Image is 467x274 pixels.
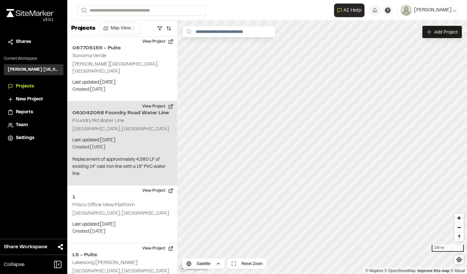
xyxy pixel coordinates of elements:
p: Last updated: [DATE] [72,137,172,144]
span: Projects [16,83,34,90]
button: Zoom out [454,223,464,232]
button: Zoom in [454,213,464,223]
button: Search [78,5,89,16]
p: [PERSON_NAME][GEOGRAPHIC_DATA], [GEOGRAPHIC_DATA] [72,61,172,75]
a: Reports [8,109,60,116]
span: [PERSON_NAME] [414,7,451,14]
div: Open AI Assistant [334,4,367,17]
span: Shares [16,38,31,46]
a: Map feedback [418,269,450,273]
a: New Project [8,96,60,103]
span: Reports [16,109,33,116]
span: Collapse [4,261,25,269]
span: Share Workspace [4,243,47,251]
h2: Foundry Rd Water Line [72,118,124,123]
p: Replacement of approximately 4,580 LF of existing 14" cast iron line with a 16" PVC water line. [72,156,172,178]
h2: 1 [72,193,172,201]
a: Team [8,122,60,129]
button: View Project [138,243,177,254]
a: OpenStreetMap [385,269,416,273]
button: Reset Zoom [227,259,266,269]
button: View Project [138,186,177,196]
p: [GEOGRAPHIC_DATA], [GEOGRAPHIC_DATA] [72,210,172,217]
p: Created: [DATE] [72,144,172,151]
a: Mapbox logo [179,265,208,272]
span: New Project [16,96,43,103]
button: View Project [138,36,177,47]
img: rebrand.png [6,9,53,17]
p: Created: [DATE] [72,228,172,235]
a: Mapbox [365,269,383,273]
h2: Lakesong [PERSON_NAME] [72,260,137,265]
span: Team [16,122,28,129]
span: Settings [16,135,34,142]
h3: [PERSON_NAME] [US_STATE] [8,67,60,73]
p: Created: [DATE] [72,86,172,93]
p: [GEOGRAPHIC_DATA], [GEOGRAPHIC_DATA] [72,126,172,133]
button: Find my location [454,255,464,264]
h2: 061042068 Foundry Road Water Line [72,109,172,117]
span: Add Project [434,29,458,35]
h2: Sonoma Verde [72,54,106,58]
p: Last updated: [DATE] [72,79,172,86]
h2: 067705155 - Pulte [72,44,172,52]
p: Projects [71,24,95,33]
span: AI Help [343,6,362,14]
img: User [401,5,411,15]
h2: Frisco Office View Platform [72,203,135,207]
p: Last updated: [DATE] [72,221,172,228]
div: Oh geez...please don't... [6,17,53,23]
a: Maxar [451,269,465,273]
button: Satellite [182,259,225,269]
div: 100 mi [432,245,464,252]
button: View Project [138,101,177,112]
h2: LS - Pulte [72,251,172,259]
button: [PERSON_NAME] [401,5,457,15]
canvas: Map [177,21,467,274]
p: Current Workspace [4,56,63,62]
button: Open AI Assistant [334,4,364,17]
a: Shares [8,38,60,46]
button: Reset bearing to north [454,232,464,241]
a: Projects [8,83,60,90]
span: Reset bearing to north [454,232,464,241]
a: Settings [8,135,60,142]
